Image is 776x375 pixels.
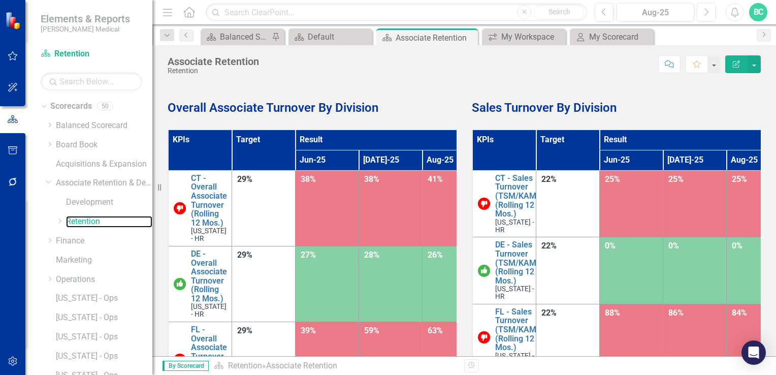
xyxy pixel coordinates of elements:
[495,174,539,218] a: CT - Sales Turnover (TSM/KAM) (Rolling 12 Mos.)
[168,67,259,75] div: Retention
[364,250,379,260] span: 28%
[191,249,227,303] a: DE - Overall Associate Turnover (Rolling 12 Mos.)
[41,25,130,33] small: [PERSON_NAME] Medical
[237,250,252,260] span: 29%
[364,174,379,184] span: 38%
[41,13,130,25] span: Elements & Reports
[56,274,152,286] a: Operations
[428,250,443,260] span: 26%
[472,304,536,371] td: Double-Click to Edit Right Click for Context Menu
[472,170,536,237] td: Double-Click to Edit Right Click for Context Menu
[364,326,379,335] span: 59%
[191,302,227,318] span: [US_STATE] - HR
[749,3,767,21] button: BC
[589,30,651,43] div: My Scorecard
[5,12,23,29] img: ClearPoint Strategy
[548,8,570,16] span: Search
[301,250,316,260] span: 27%
[428,326,443,335] span: 63%
[301,174,316,184] span: 38%
[237,326,252,335] span: 29%
[56,351,152,362] a: [US_STATE] - Ops
[56,177,152,189] a: Associate Retention & Development
[168,170,232,246] td: Double-Click to Edit Right Click for Context Menu
[484,30,563,43] a: My Workspace
[605,308,620,318] span: 88%
[220,30,269,43] div: Balanced Scorecard Welcome Page
[301,326,316,335] span: 39%
[478,265,490,277] img: On or Above Target
[174,202,186,214] img: Below Target
[291,30,370,43] a: Default
[168,246,232,322] td: Double-Click to Edit Right Click for Context Menu
[396,32,475,44] div: Associate Retention
[41,73,142,90] input: Search Below...
[56,120,152,132] a: Balanced Scorecard
[605,241,616,251] span: 0%
[56,159,152,170] a: Acquisitions & Expansion
[668,241,679,251] span: 0%
[168,56,259,67] div: Associate Retention
[605,174,620,184] span: 25%
[237,174,252,184] span: 29%
[572,30,651,43] a: My Scorecard
[50,101,92,112] a: Scorecards
[495,352,534,367] span: [US_STATE] - HR
[472,101,617,115] strong: Sales Turnover By Division
[620,7,691,19] div: Aug-25
[741,340,766,365] div: Open Intercom Messenger
[174,278,186,290] img: On or Above Target
[191,227,227,242] span: [US_STATE] - HR
[97,102,113,111] div: 50
[668,308,684,318] span: 86%
[66,216,152,228] a: Retention
[56,331,152,343] a: [US_STATE] - Ops
[206,4,587,21] input: Search ClearPoint...
[56,293,152,304] a: [US_STATE] - Ops
[668,174,684,184] span: 25%
[308,30,370,43] div: Default
[56,139,152,151] a: Board Book
[428,174,443,184] span: 41%
[66,197,152,208] a: Development
[478,198,490,210] img: Below Target
[56,312,152,324] a: [US_STATE] - Ops
[541,308,557,318] span: 22%
[478,331,490,343] img: Below Target
[56,235,152,247] a: Finance
[168,101,378,115] strong: Overall Associate Turnover By Division
[41,48,142,60] a: Retention
[617,3,694,21] button: Aug-25
[163,361,209,371] span: By Scorecard
[495,307,539,352] a: FL - Sales Turnover (TSM/KAM) (Rolling 12 Mos.)
[541,241,557,251] span: 22%
[495,240,539,285] a: DE - Sales Turnover (TSM/KAM) (Rolling 12 Mos.)
[501,30,563,43] div: My Workspace
[732,308,747,318] span: 84%
[541,174,557,184] span: 22%
[534,5,585,19] button: Search
[174,354,186,366] img: Below Target
[228,361,262,370] a: Retention
[732,241,742,251] span: 0%
[56,255,152,266] a: Marketing
[495,285,534,300] span: [US_STATE] - HR
[214,360,457,372] div: »
[495,218,534,234] span: [US_STATE] - HR
[191,174,227,228] a: CT - Overall Associate Turnover (Rolling 12 Mos.)
[203,30,269,43] a: Balanced Scorecard Welcome Page
[266,361,337,370] div: Associate Retention
[472,237,536,304] td: Double-Click to Edit Right Click for Context Menu
[732,174,747,184] span: 25%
